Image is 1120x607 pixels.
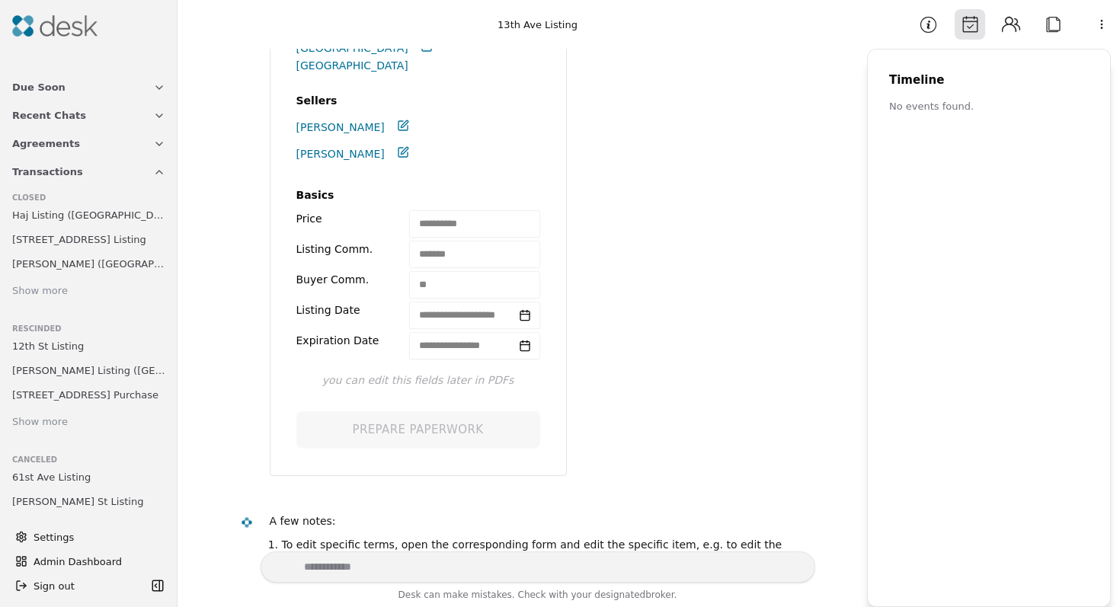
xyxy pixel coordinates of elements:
div: Show more [12,283,68,299]
span: Haj Listing ([GEOGRAPHIC_DATA]) [12,207,165,223]
div: Timeline [868,71,1110,89]
p: No events found. [883,98,1098,114]
span: [PERSON_NAME] Listing ([GEOGRAPHIC_DATA]) [12,363,165,379]
div: [PERSON_NAME] [296,145,409,163]
span: [STREET_ADDRESS] Listing [12,232,146,248]
div: [GEOGRAPHIC_DATA] [296,57,552,75]
span: Agreements [12,136,80,152]
span: Due Soon [12,79,66,95]
span: [PERSON_NAME] St Listing [12,494,143,510]
div: Show more [12,414,68,430]
div: you can edit this fields later in PDFs [296,372,540,389]
span: Transactions [12,164,83,180]
span: [STREET_ADDRESS] Purchase [12,387,158,403]
button: Agreements [3,129,174,158]
div: Rescinded [12,323,165,335]
img: Desk [12,15,98,37]
span: 12th St Listing [12,518,84,534]
button: Transactions [3,158,174,186]
button: Sign out [9,573,147,598]
span: 61st Ave Listing [12,469,91,485]
button: Recent Chats [3,101,174,129]
h3: Basics [296,187,540,204]
div: Desk can make mistakes. Check with your broker. [261,587,815,607]
textarea: Write your prompt here [261,551,815,583]
span: designated [594,589,645,600]
div: A few notes: [270,513,803,536]
div: 13th Ave Listing [498,17,578,33]
div: Expiration Date [296,332,379,359]
li: To edit specific terms, open the corresponding form and edit the specific item, e.g. to edit the ... [282,536,803,570]
span: Sign out [34,578,75,594]
div: Price [296,210,379,238]
h3: Sellers [296,92,540,110]
div: Canceled [12,454,165,466]
span: Settings [34,529,74,545]
div: Listing Date [296,302,379,329]
button: Settings [9,525,168,549]
div: Closed [12,192,165,204]
button: Due Soon [3,73,174,101]
div: [PERSON_NAME] [296,119,409,136]
span: Admin Dashboard [34,554,162,570]
span: Recent Chats [12,107,86,123]
button: Admin Dashboard [9,549,168,573]
img: Desk [240,516,253,529]
div: Buyer Comm. [296,271,379,299]
span: 12th St Listing [12,338,84,354]
span: [PERSON_NAME] ([GEOGRAPHIC_DATA]) [12,256,165,272]
span: [GEOGRAPHIC_DATA] [296,40,408,57]
div: Listing Comm. [296,241,379,268]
